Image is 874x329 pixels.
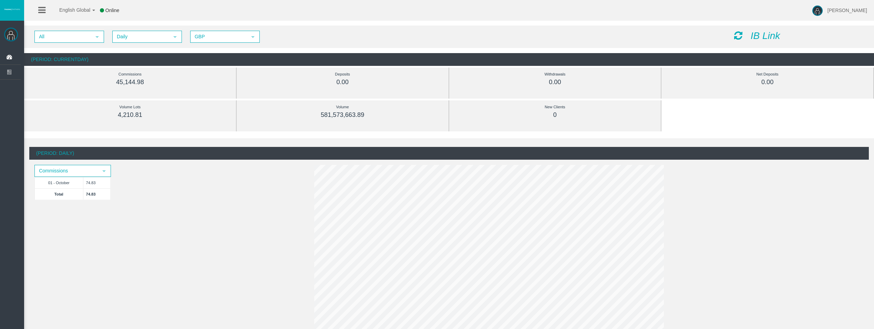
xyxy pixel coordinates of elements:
[827,8,867,13] span: [PERSON_NAME]
[83,177,110,188] td: 74.83
[35,31,91,42] span: All
[250,34,256,40] span: select
[101,168,107,174] span: select
[252,103,433,111] div: Volume
[40,70,220,78] div: Commissions
[465,111,646,119] div: 0
[677,78,858,86] div: 0.00
[24,53,874,66] div: (Period: CurrentDay)
[35,177,83,188] td: 01 - October
[252,70,433,78] div: Deposits
[35,188,83,200] td: Total
[465,103,646,111] div: New Clients
[812,6,823,16] img: user-image
[191,31,247,42] span: GBP
[113,31,169,42] span: Daily
[40,78,220,86] div: 45,144.98
[50,7,90,13] span: English Global
[465,70,646,78] div: Withdrawals
[465,78,646,86] div: 0.00
[94,34,100,40] span: select
[105,8,119,13] span: Online
[252,111,433,119] div: 581,573,663.89
[83,188,110,200] td: 74.83
[29,147,869,160] div: (Period: Daily)
[252,78,433,86] div: 0.00
[40,111,220,119] div: 4,210.81
[3,8,21,11] img: logo.svg
[172,34,178,40] span: select
[677,70,858,78] div: Net Deposits
[35,166,98,176] span: Commissions
[40,103,220,111] div: Volume Lots
[751,30,780,41] i: IB Link
[734,31,742,40] i: Reload Dashboard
